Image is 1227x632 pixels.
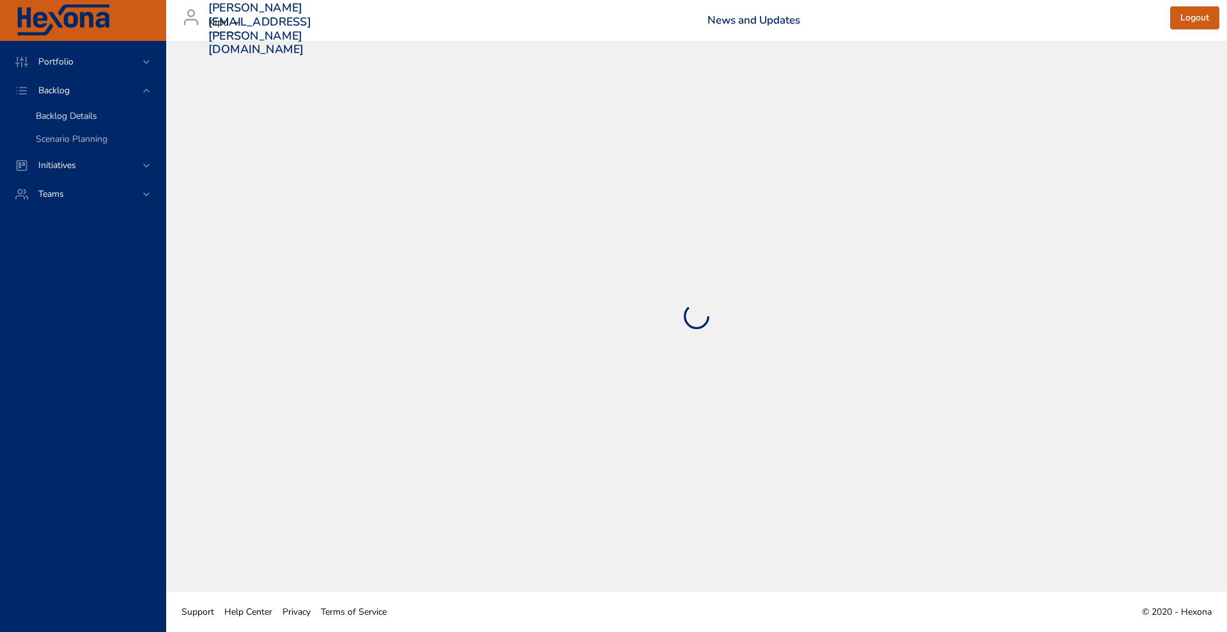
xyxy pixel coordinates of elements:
span: Terms of Service [321,606,387,618]
span: Help Center [224,606,272,618]
img: Hexona [15,4,111,36]
a: News and Updates [707,13,800,27]
div: Kipu [208,13,244,33]
span: Backlog [28,84,80,96]
button: Logout [1170,6,1219,30]
span: Scenario Planning [36,133,107,145]
span: Initiatives [28,159,86,171]
span: Portfolio [28,56,84,68]
a: Privacy [277,597,316,626]
span: Backlog Details [36,110,97,122]
span: © 2020 - Hexona [1142,606,1212,618]
a: Support [176,597,219,626]
a: Terms of Service [316,597,392,626]
a: Help Center [219,597,277,626]
span: Privacy [282,606,311,618]
span: Teams [28,188,74,200]
h3: [PERSON_NAME][EMAIL_ADDRESS][PERSON_NAME][DOMAIN_NAME] [208,1,311,56]
span: Logout [1180,10,1209,26]
span: Support [181,606,214,618]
